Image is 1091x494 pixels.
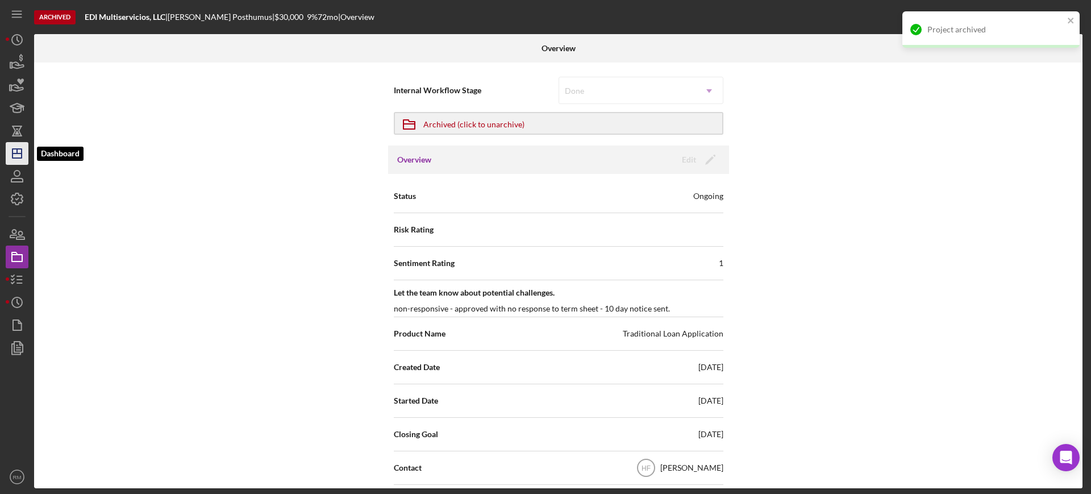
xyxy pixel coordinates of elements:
[682,151,696,168] div: Edit
[338,13,374,22] div: | Overview
[274,13,307,22] div: $30,000
[693,190,723,202] div: Ongoing
[394,112,723,135] button: Archived (click to unarchive)
[307,13,318,22] div: 9 %
[394,224,434,235] span: Risk Rating
[542,44,576,53] b: Overview
[394,303,670,314] div: non-responsive - approved with no response to term sheet - 10 day notice sent.
[394,85,559,96] span: Internal Workflow Stage
[698,395,723,406] div: [DATE]
[927,25,1064,34] div: Project archived
[13,474,22,480] text: RM
[423,113,524,134] div: Archived (click to unarchive)
[318,13,338,22] div: 72 mo
[34,10,76,24] div: Archived
[698,429,723,440] div: [DATE]
[85,13,168,22] div: |
[698,362,723,373] div: [DATE]
[675,151,720,168] button: Edit
[394,328,445,339] span: Product Name
[1052,444,1080,471] div: Open Intercom Messenger
[394,462,422,474] span: Contact
[394,362,440,373] span: Created Date
[168,13,274,22] div: [PERSON_NAME] Posthumus |
[6,466,28,488] button: RM
[85,12,165,22] b: EDI Multiservicios, LLC
[394,429,438,440] span: Closing Goal
[660,462,723,474] div: [PERSON_NAME]
[394,395,438,406] span: Started Date
[623,328,723,339] div: Traditional Loan Application
[394,258,455,269] span: Sentiment Rating
[397,154,431,165] h3: Overview
[642,464,651,472] text: HF
[1067,16,1075,27] button: close
[394,190,416,202] span: Status
[719,258,723,269] div: 1
[394,287,723,298] span: Let the team know about potential challenges.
